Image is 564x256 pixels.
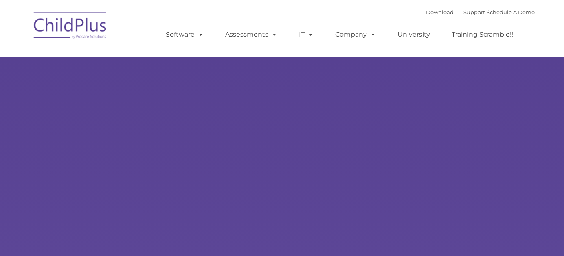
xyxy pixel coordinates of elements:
[487,9,535,15] a: Schedule A Demo
[217,26,285,43] a: Assessments
[158,26,212,43] a: Software
[426,9,535,15] font: |
[291,26,322,43] a: IT
[463,9,485,15] a: Support
[30,7,111,47] img: ChildPlus by Procare Solutions
[426,9,454,15] a: Download
[389,26,438,43] a: University
[443,26,521,43] a: Training Scramble!!
[327,26,384,43] a: Company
